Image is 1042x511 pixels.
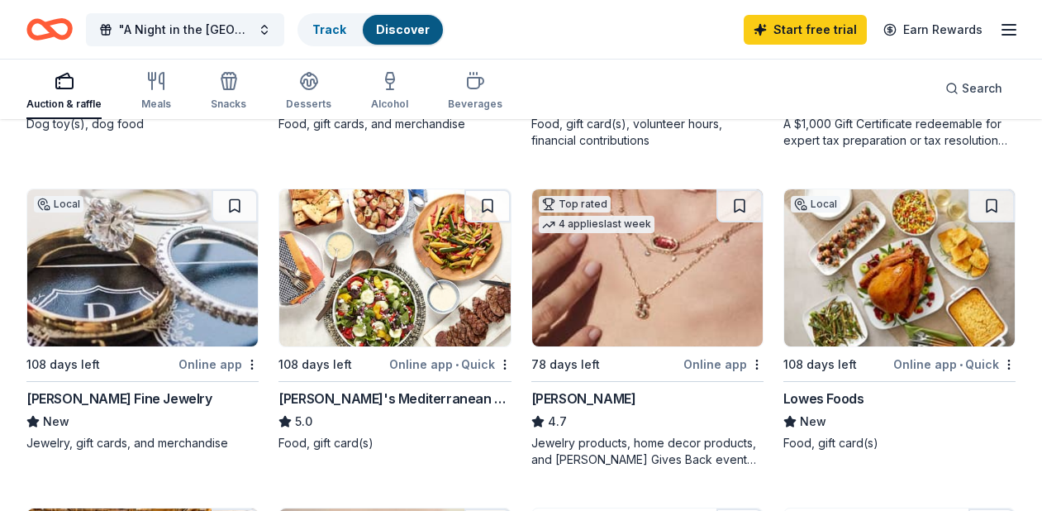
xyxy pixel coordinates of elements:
[548,412,567,432] span: 4.7
[286,98,331,111] div: Desserts
[278,435,511,451] div: Food, gift card(s)
[932,72,1016,105] button: Search
[211,98,246,111] div: Snacks
[297,13,445,46] button: TrackDiscover
[959,358,963,371] span: •
[531,435,764,468] div: Jewelry products, home decor products, and [PERSON_NAME] Gives Back event in-store or online (or ...
[784,189,1015,346] img: Image for Lowes Foods
[26,98,102,111] div: Auction & raffle
[531,116,764,149] div: Food, gift card(s), volunteer hours, financial contributions
[389,354,511,375] div: Online app Quick
[26,64,102,119] button: Auction & raffle
[27,189,258,346] img: Image for Bailey's Fine Jewelry
[783,389,864,408] div: Lowes Foods
[532,189,763,346] img: Image for Kendra Scott
[962,79,1002,98] span: Search
[43,412,69,432] span: New
[86,13,284,46] button: "A Night in the [GEOGRAPHIC_DATA]: The [PERSON_NAME] School Benefit Fundraiser"
[893,354,1016,375] div: Online app Quick
[278,355,352,375] div: 108 days left
[791,196,840,213] div: Local
[279,189,510,346] img: Image for Taziki's Mediterranean Cafe
[26,389,212,408] div: [PERSON_NAME] Fine Jewelry
[539,216,654,233] div: 4 applies last week
[539,196,611,213] div: Top rated
[455,358,459,371] span: •
[448,64,502,119] button: Beverages
[683,354,764,375] div: Online app
[141,64,171,119] button: Meals
[783,435,1016,451] div: Food, gift card(s)
[26,435,259,451] div: Jewelry, gift cards, and merchandise
[26,355,100,375] div: 108 days left
[278,389,511,408] div: [PERSON_NAME]'s Mediterranean Cafe
[211,64,246,119] button: Snacks
[448,98,502,111] div: Beverages
[26,189,259,451] a: Image for Bailey's Fine Jewelry Local108 days leftOnline app[PERSON_NAME] Fine JewelryNewJewelry,...
[295,412,312,432] span: 5.0
[371,64,408,119] button: Alcohol
[371,98,408,111] div: Alcohol
[26,116,259,132] div: Dog toy(s), dog food
[286,64,331,119] button: Desserts
[278,116,511,132] div: Food, gift cards, and merchandise
[531,355,600,375] div: 78 days left
[783,189,1016,451] a: Image for Lowes FoodsLocal108 days leftOnline app•QuickLowes FoodsNewFood, gift card(s)
[26,10,73,49] a: Home
[376,22,430,36] a: Discover
[34,196,83,213] div: Local
[873,15,992,45] a: Earn Rewards
[744,15,867,45] a: Start free trial
[141,98,171,111] div: Meals
[278,189,511,451] a: Image for Taziki's Mediterranean Cafe108 days leftOnline app•Quick[PERSON_NAME]'s Mediterranean C...
[800,412,826,432] span: New
[531,389,636,408] div: [PERSON_NAME]
[312,22,346,36] a: Track
[178,354,259,375] div: Online app
[119,20,251,40] span: "A Night in the [GEOGRAPHIC_DATA]: The [PERSON_NAME] School Benefit Fundraiser"
[531,189,764,468] a: Image for Kendra ScottTop rated4 applieslast week78 days leftOnline app[PERSON_NAME]4.7Jewelry pr...
[783,116,1016,149] div: A $1,000 Gift Certificate redeemable for expert tax preparation or tax resolution services—recipi...
[783,355,857,375] div: 108 days left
